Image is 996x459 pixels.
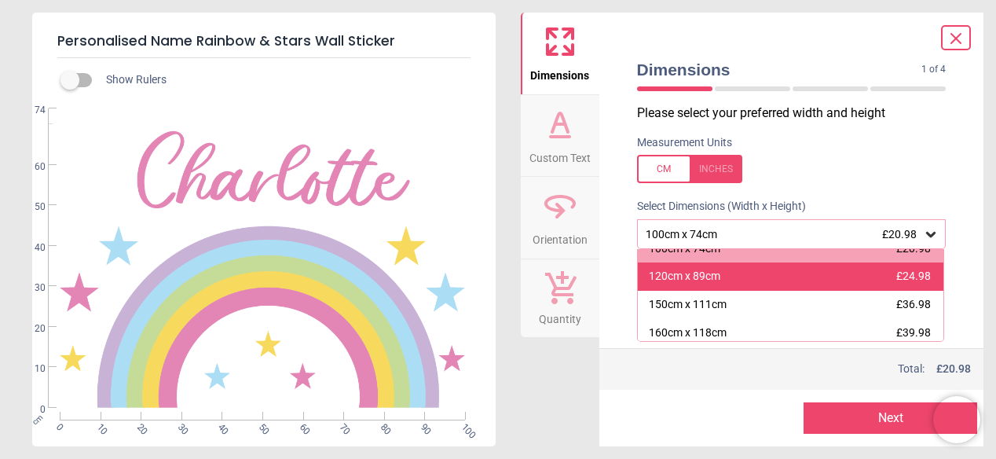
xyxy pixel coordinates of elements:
[16,403,46,417] span: 0
[521,95,599,177] button: Custom Text
[529,143,591,167] span: Custom Text
[896,326,931,339] span: £39.98
[31,412,45,426] span: cm
[16,200,46,214] span: 50
[377,421,387,431] span: 80
[134,421,144,431] span: 20
[637,135,732,151] label: Measurement Units
[458,421,468,431] span: 100
[649,269,720,285] div: 120cm x 89cm
[936,362,971,377] span: £
[649,297,727,313] div: 150cm x 111cm
[70,71,496,90] div: Show Rulers
[16,362,46,376] span: 10
[336,421,346,431] span: 70
[624,199,806,215] label: Select Dimensions (Width x Height)
[16,104,46,117] span: 74
[16,281,46,295] span: 30
[635,362,972,377] div: Total:
[296,421,306,431] span: 60
[921,63,946,76] span: 1 of 4
[53,421,63,431] span: 0
[521,259,599,338] button: Quantity
[93,421,104,431] span: 10
[896,298,931,310] span: £36.98
[539,304,581,328] span: Quantity
[255,421,265,431] span: 50
[649,241,720,257] div: 100cm x 74cm
[16,322,46,336] span: 20
[16,241,46,255] span: 40
[533,225,588,248] span: Orientation
[896,242,931,255] span: £20.98
[215,421,225,431] span: 40
[896,270,931,282] span: £24.98
[16,160,46,174] span: 60
[649,325,727,341] div: 160cm x 118cm
[637,105,959,122] p: Please select your preferred width and height
[637,58,922,81] span: Dimensions
[521,13,599,94] button: Dimensions
[417,421,427,431] span: 90
[943,362,971,375] span: 20.98
[530,61,589,84] span: Dimensions
[57,25,471,58] h5: Personalised Name Rainbow & Stars Wall Sticker
[804,402,977,434] button: Next
[933,396,980,443] iframe: Brevo live chat
[882,228,917,241] span: £20.98
[521,177,599,259] button: Orientation
[174,421,185,431] span: 30
[644,228,924,241] div: 100cm x 74cm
